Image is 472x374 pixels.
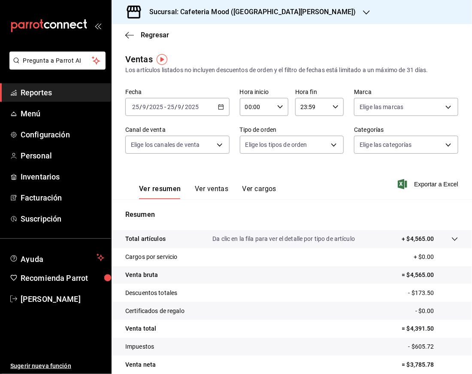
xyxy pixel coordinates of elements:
[21,213,104,225] span: Suscripción
[157,54,167,65] img: Tooltip marker
[402,271,458,280] p: = $4,565.00
[240,89,288,95] label: Hora inicio
[125,89,230,95] label: Fecha
[125,342,154,351] p: Impuestos
[414,252,458,261] p: + $0.00
[142,103,146,110] input: --
[132,103,139,110] input: --
[9,52,106,70] button: Pregunta a Parrot AI
[125,31,169,39] button: Regresar
[240,127,344,133] label: Tipo de orden
[125,234,166,243] p: Total artículos
[21,129,104,140] span: Configuración
[245,140,307,149] span: Elige los tipos de orden
[212,234,355,243] p: Da clic en la fila para ver el detalle por tipo de artículo
[131,140,200,149] span: Elige los canales de venta
[182,103,185,110] span: /
[125,252,178,261] p: Cargos por servicio
[149,103,163,110] input: ----
[125,360,156,369] p: Venta neta
[175,103,177,110] span: /
[167,103,175,110] input: --
[146,103,149,110] span: /
[21,87,104,98] span: Reportes
[408,342,458,351] p: - $605.72
[354,127,458,133] label: Categorías
[21,252,93,263] span: Ayuda
[360,140,412,149] span: Elige las categorías
[21,150,104,161] span: Personal
[354,89,458,95] label: Marca
[415,307,458,316] p: - $0.00
[242,185,277,199] button: Ver cargos
[125,271,158,280] p: Venta bruta
[141,31,169,39] span: Regresar
[195,185,229,199] button: Ver ventas
[21,293,104,305] span: [PERSON_NAME]
[21,192,104,204] span: Facturación
[402,324,458,333] p: = $4,391.50
[295,89,344,95] label: Hora fin
[139,103,142,110] span: /
[402,234,434,243] p: + $4,565.00
[6,62,106,71] a: Pregunta a Parrot AI
[139,185,181,199] button: Ver resumen
[164,103,166,110] span: -
[10,362,104,371] span: Sugerir nueva función
[21,108,104,119] span: Menú
[408,289,458,298] p: - $173.50
[21,171,104,182] span: Inventarios
[139,185,276,199] div: navigation tabs
[178,103,182,110] input: --
[399,179,458,189] button: Exportar a Excel
[125,210,458,220] p: Resumen
[125,307,185,316] p: Certificados de regalo
[125,289,177,298] p: Descuentos totales
[402,360,458,369] p: = $3,785.78
[360,103,403,111] span: Elige las marcas
[125,127,230,133] label: Canal de venta
[125,324,156,333] p: Venta total
[125,66,458,75] div: Los artículos listados no incluyen descuentos de orden y el filtro de fechas está limitado a un m...
[125,53,153,66] div: Ventas
[94,22,101,29] button: open_drawer_menu
[21,272,104,284] span: Recomienda Parrot
[23,56,92,65] span: Pregunta a Parrot AI
[185,103,199,110] input: ----
[142,7,356,17] h3: Sucursal: Cafeteria Mood ([GEOGRAPHIC_DATA][PERSON_NAME])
